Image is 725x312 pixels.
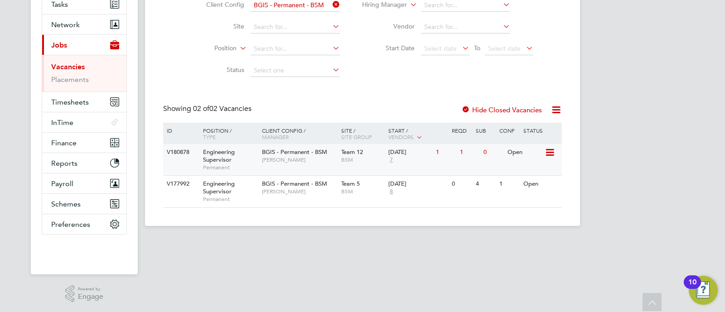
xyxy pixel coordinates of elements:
[42,153,126,173] button: Reports
[192,22,244,30] label: Site
[164,123,196,138] div: ID
[449,123,473,138] div: Reqd
[458,144,481,161] div: 1
[341,188,384,195] span: BSM
[388,149,431,156] div: [DATE]
[262,180,327,187] span: BGIS - Permanent - BSM
[51,98,89,106] span: Timesheets
[203,133,216,140] span: Type
[388,188,394,196] span: 8
[42,214,126,234] button: Preferences
[434,144,457,161] div: 1
[203,196,257,203] span: Permanent
[164,144,196,161] div: V180878
[203,148,235,163] span: Engineering Supervisor
[51,179,73,188] span: Payroll
[78,293,103,301] span: Engage
[251,43,340,55] input: Search for...
[42,133,126,153] button: Finance
[51,62,85,71] a: Vacancies
[388,156,394,164] span: 7
[488,44,521,53] span: Select date
[262,156,337,163] span: [PERSON_NAME]
[339,123,387,144] div: Site /
[78,285,103,293] span: Powered by
[461,106,542,114] label: Hide Closed Vacancies
[51,139,77,147] span: Finance
[42,112,126,132] button: InTime
[42,244,127,258] img: fastbook-logo-retina.png
[474,123,497,138] div: Sub
[505,144,545,161] div: Open
[421,21,510,34] input: Search for...
[341,148,363,156] span: Team 12
[474,176,497,192] div: 4
[65,285,104,302] a: Powered byEngage
[449,176,473,192] div: 0
[341,133,372,140] span: Site Group
[362,44,415,52] label: Start Date
[341,156,384,163] span: BSM
[164,176,196,192] div: V177992
[51,200,81,208] span: Schemes
[42,173,126,193] button: Payroll
[262,133,289,140] span: Manager
[688,282,696,294] div: 10
[262,188,337,195] span: [PERSON_NAME]
[42,35,126,55] button: Jobs
[184,44,237,53] label: Position
[42,55,126,91] div: Jobs
[481,144,505,161] div: 0
[51,220,90,229] span: Preferences
[51,41,67,49] span: Jobs
[42,92,126,112] button: Timesheets
[193,104,251,113] span: 02 Vacancies
[51,159,77,168] span: Reports
[424,44,457,53] span: Select date
[42,194,126,214] button: Schemes
[193,104,209,113] span: 02 of
[521,176,561,192] div: Open
[689,276,718,305] button: Open Resource Center, 10 new notifications
[497,123,521,138] div: Conf
[51,75,89,84] a: Placements
[251,64,340,77] input: Select one
[355,0,407,10] label: Hiring Manager
[42,244,127,258] a: Go to home page
[196,123,260,144] div: Position /
[386,123,449,145] div: Start /
[51,20,80,29] span: Network
[341,180,360,187] span: Team 5
[471,42,483,54] span: To
[42,14,126,34] button: Network
[192,0,244,9] label: Client Config
[203,180,235,195] span: Engineering Supervisor
[497,176,521,192] div: 1
[51,118,73,127] span: InTime
[388,133,414,140] span: Vendors
[251,21,340,34] input: Search for...
[203,164,257,171] span: Permanent
[362,22,415,30] label: Vendor
[262,148,327,156] span: BGIS - Permanent - BSM
[260,123,339,144] div: Client Config /
[163,104,253,114] div: Showing
[521,123,561,138] div: Status
[192,66,244,74] label: Status
[388,180,447,188] div: [DATE]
